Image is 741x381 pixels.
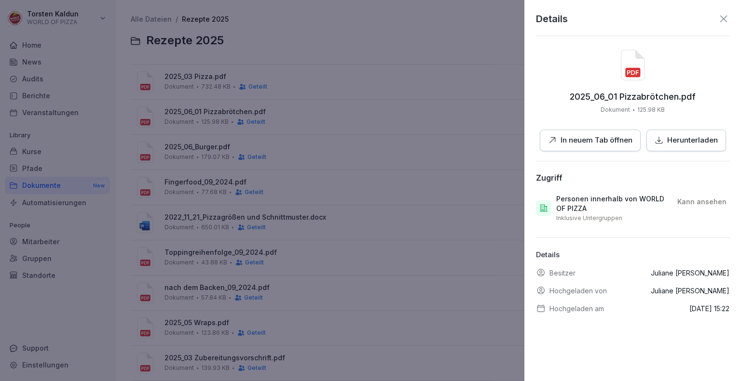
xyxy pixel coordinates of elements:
[601,105,630,114] p: Dokument
[536,250,729,261] p: Details
[646,130,726,151] button: Herunterladen
[651,268,729,278] p: Juliane [PERSON_NAME]
[637,105,665,114] p: 125.98 KB
[677,197,727,207] p: Kann ansehen
[689,303,729,314] p: [DATE] 15:22
[651,286,729,296] p: Juliane [PERSON_NAME]
[667,135,718,146] p: Herunterladen
[556,194,670,213] p: Personen innerhalb von WORLD OF PIZZA
[536,173,563,183] div: Zugriff
[561,135,632,146] p: In neuem Tab öffnen
[536,12,568,26] p: Details
[570,92,696,102] p: 2025_06_01 Pizzabrötchen.pdf
[540,130,641,151] button: In neuem Tab öffnen
[549,286,607,296] p: Hochgeladen von
[556,214,622,222] p: Inklusive Untergruppen
[549,268,576,278] p: Besitzer
[549,303,604,314] p: Hochgeladen am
